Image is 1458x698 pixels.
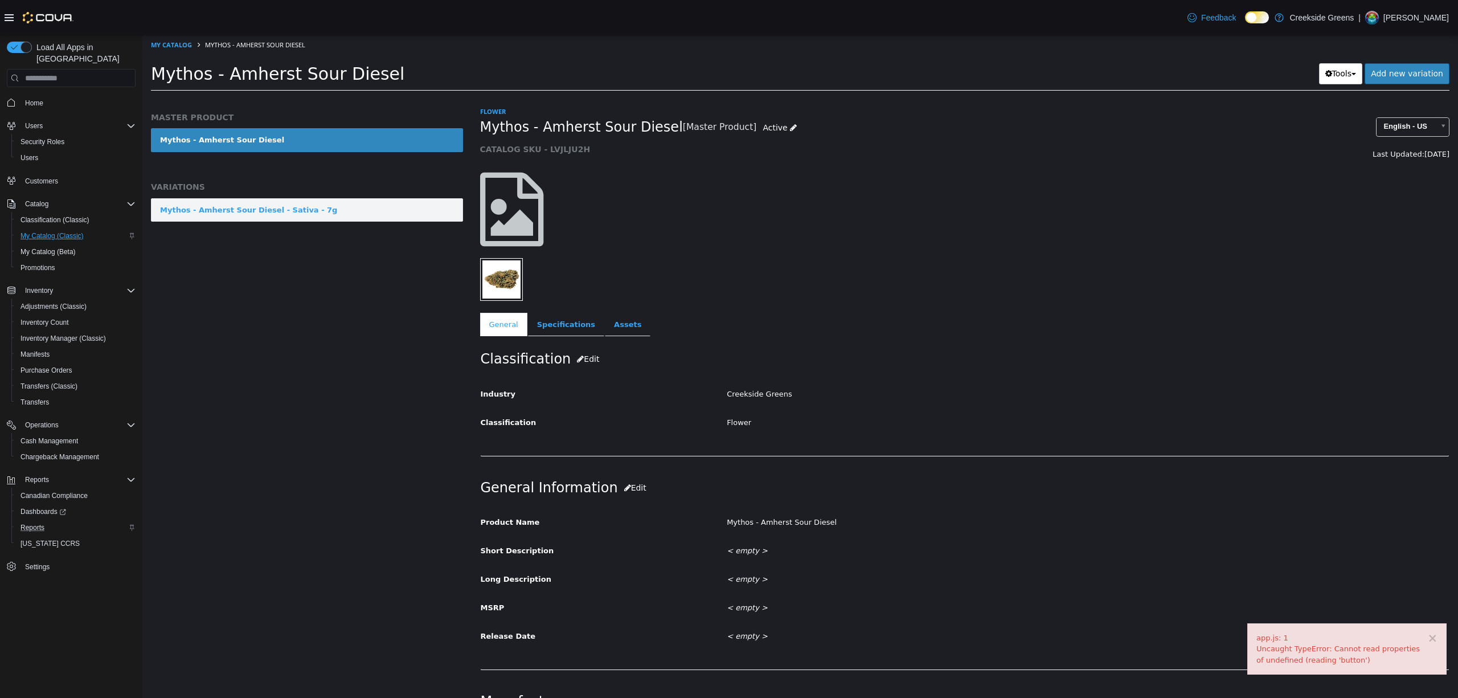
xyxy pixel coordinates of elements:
[11,449,140,465] button: Chargeback Management
[11,150,140,166] button: Users
[11,330,140,346] button: Inventory Manager (Classic)
[1234,83,1292,101] span: English - US
[21,318,69,327] span: Inventory Count
[16,229,88,243] a: My Catalog (Classic)
[2,472,140,488] button: Reports
[16,245,136,259] span: My Catalog (Beta)
[21,436,78,446] span: Cash Management
[16,316,73,329] a: Inventory Count
[1183,6,1240,29] a: Feedback
[338,483,398,492] span: Product Name
[16,364,136,377] span: Purchase Orders
[338,656,1307,677] h2: Manufacturer
[11,212,140,228] button: Classification (Classic)
[11,299,140,315] button: Adjustments (Classic)
[21,197,136,211] span: Catalog
[338,314,1307,335] h2: Classification
[576,478,1315,498] div: Mythos - Amherst Sour Diesel
[16,151,43,165] a: Users
[476,443,510,464] button: Edit
[11,394,140,410] button: Transfers
[7,89,136,605] nav: Complex example
[21,473,54,487] button: Reports
[16,300,136,313] span: Adjustments (Classic)
[11,134,140,150] button: Security Roles
[1285,598,1295,610] button: ×
[16,450,136,464] span: Chargeback Management
[11,346,140,362] button: Manifests
[16,505,136,519] span: Dashboards
[2,173,140,189] button: Customers
[16,489,92,503] a: Canadian Compliance
[462,278,508,302] a: Assets
[338,512,412,520] span: Short Description
[576,535,1315,555] div: < empty >
[16,332,110,345] a: Inventory Manager (Classic)
[21,491,88,500] span: Canadian Compliance
[338,72,363,81] a: Flower
[2,558,140,575] button: Settings
[16,135,69,149] a: Security Roles
[11,228,140,244] button: My Catalog (Classic)
[11,536,140,552] button: [US_STATE] CCRS
[16,135,136,149] span: Security Roles
[2,283,140,299] button: Inventory
[386,278,462,302] a: Specifications
[21,507,66,516] span: Dashboards
[21,334,106,343] span: Inventory Manager (Classic)
[21,247,76,256] span: My Catalog (Beta)
[21,119,136,133] span: Users
[620,88,645,97] span: Active
[9,29,262,49] span: Mythos - Amherst Sour Diesel
[1282,115,1307,124] span: [DATE]
[21,96,48,110] a: Home
[16,213,136,227] span: Classification (Classic)
[16,434,83,448] a: Cash Management
[9,147,321,157] h5: VARIATIONS
[25,177,58,186] span: Customers
[338,540,409,549] span: Long Description
[11,504,140,520] a: Dashboards
[21,174,63,188] a: Customers
[16,332,136,345] span: Inventory Manager (Classic)
[21,418,136,432] span: Operations
[16,521,49,534] a: Reports
[25,99,43,108] span: Home
[1245,23,1246,24] span: Dark Mode
[21,215,89,224] span: Classification (Classic)
[11,433,140,449] button: Cash Management
[21,418,63,432] button: Operations
[16,245,80,259] a: My Catalog (Beta)
[16,316,136,329] span: Inventory Count
[18,170,195,181] div: Mythos - Amherst Sour Diesel - Sativa - 7g
[338,569,362,577] span: MSRP
[16,348,54,361] a: Manifests
[21,302,87,311] span: Adjustments (Classic)
[338,597,394,606] span: Release Date
[9,6,50,14] a: My Catalog
[21,284,58,297] button: Inventory
[338,355,374,364] span: Industry
[21,382,77,391] span: Transfers (Classic)
[32,42,136,64] span: Load All Apps in [GEOGRAPHIC_DATA]
[2,118,140,134] button: Users
[21,137,64,146] span: Security Roles
[23,12,73,23] img: Cova
[16,434,136,448] span: Cash Management
[11,315,140,330] button: Inventory Count
[11,488,140,504] button: Canadian Compliance
[21,284,136,297] span: Inventory
[16,450,104,464] a: Chargeback Management
[1222,28,1307,50] a: Add new variation
[16,348,136,361] span: Manifests
[11,378,140,394] button: Transfers (Classic)
[1201,12,1236,23] span: Feedback
[16,537,136,550] span: Washington CCRS
[576,378,1315,398] div: Flower
[21,523,44,532] span: Reports
[429,656,464,677] button: Edit
[338,443,1307,464] h2: General Information
[21,398,49,407] span: Transfers
[21,263,55,272] span: Promotions
[2,196,140,212] button: Catalog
